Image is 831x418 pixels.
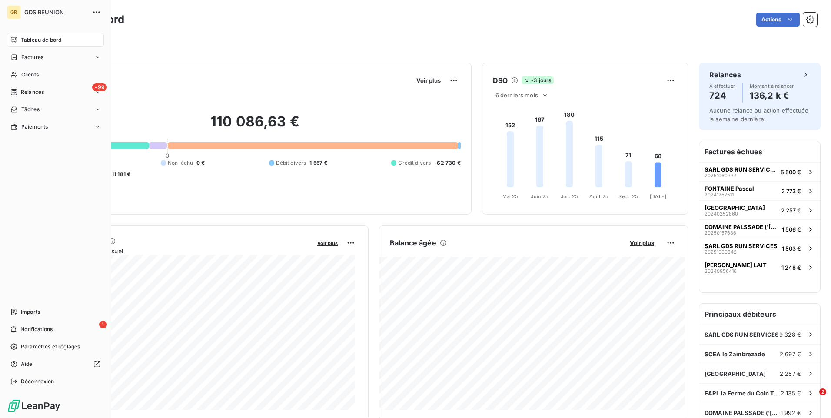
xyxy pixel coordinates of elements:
[781,188,801,195] span: 2 773 €
[699,200,820,219] button: [GEOGRAPHIC_DATA]202402528602 257 €
[819,388,826,395] span: 2
[699,181,820,200] button: FONTAINE Pascal202412575112 773 €
[709,89,735,103] h4: 724
[390,238,436,248] h6: Balance âgée
[780,351,801,358] span: 2 697 €
[495,92,538,99] span: 6 derniers mois
[705,192,734,197] span: 20241257511
[21,53,43,61] span: Factures
[414,76,443,84] button: Voir plus
[493,75,508,86] h6: DSO
[309,159,327,167] span: 1 557 €
[531,193,548,199] tspan: Juin 25
[99,321,107,328] span: 1
[781,264,801,271] span: 1 248 €
[168,159,193,167] span: Non-échu
[781,390,801,397] span: 2 135 €
[705,185,754,192] span: FONTAINE Pascal
[24,9,87,16] span: GDS REUNION
[21,378,54,385] span: Déconnexion
[317,240,338,246] span: Voir plus
[699,239,820,258] button: SARL GDS RUN SERVICES202510603421 503 €
[709,83,735,89] span: À effectuer
[705,269,737,274] span: 20240956416
[502,193,518,199] tspan: Mai 25
[49,113,461,139] h2: 110 086,63 €
[561,193,578,199] tspan: Juil. 25
[21,343,80,351] span: Paramètres et réglages
[21,308,40,316] span: Imports
[416,77,441,84] span: Voir plus
[782,245,801,252] span: 1 503 €
[705,249,737,255] span: 20251060342
[699,141,820,162] h6: Factures échues
[20,325,53,333] span: Notifications
[627,239,657,247] button: Voir plus
[705,370,766,377] span: [GEOGRAPHIC_DATA]
[21,123,48,131] span: Paiements
[276,159,306,167] span: Débit divers
[705,204,765,211] span: [GEOGRAPHIC_DATA]
[699,162,820,181] button: SARL GDS RUN SERVICES202510603375 500 €
[21,71,39,79] span: Clients
[522,76,554,84] span: -3 jours
[750,83,794,89] span: Montant à relancer
[618,193,638,199] tspan: Sept. 25
[781,169,801,176] span: 5 500 €
[589,193,608,199] tspan: Août 25
[705,242,778,249] span: SARL GDS RUN SERVICES
[109,170,130,178] span: -11 181 €
[166,152,169,159] span: 0
[630,239,654,246] span: Voir plus
[779,331,801,338] span: 9 328 €
[196,159,205,167] span: 0 €
[315,239,340,247] button: Voir plus
[709,70,741,80] h6: Relances
[705,230,736,236] span: 20250157686
[699,219,820,239] button: DOMAINE PALSSADE ('[PERSON_NAME]202501576861 506 €
[705,331,779,338] span: SARL GDS RUN SERVICES
[705,351,765,358] span: SCEA le Zambrezade
[705,173,736,178] span: 20251060337
[7,5,21,19] div: GR
[7,357,104,371] a: Aide
[801,388,822,409] iframe: Intercom live chat
[699,258,820,277] button: [PERSON_NAME] LAIT202409564161 248 €
[434,159,460,167] span: -62 730 €
[705,390,781,397] span: EARL la Ferme du Coin Tranquil
[705,262,767,269] span: [PERSON_NAME] LAIT
[21,88,44,96] span: Relances
[781,409,801,416] span: 1 992 €
[699,304,820,325] h6: Principaux débiteurs
[92,83,107,91] span: +99
[705,166,777,173] span: SARL GDS RUN SERVICES
[709,107,808,123] span: Aucune relance ou action effectuée la semaine dernière.
[650,193,666,199] tspan: [DATE]
[21,106,40,113] span: Tâches
[7,399,61,413] img: Logo LeanPay
[705,211,738,216] span: 20240252860
[705,223,778,230] span: DOMAINE PALSSADE ('[PERSON_NAME]
[780,370,801,377] span: 2 257 €
[750,89,794,103] h4: 136,2 k €
[705,409,781,416] span: DOMAINE PALSSADE ('[PERSON_NAME]
[398,159,431,167] span: Crédit divers
[49,246,311,255] span: Chiffre d'affaires mensuel
[781,207,801,214] span: 2 257 €
[21,36,61,44] span: Tableau de bord
[756,13,800,27] button: Actions
[21,360,33,368] span: Aide
[782,226,801,233] span: 1 506 €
